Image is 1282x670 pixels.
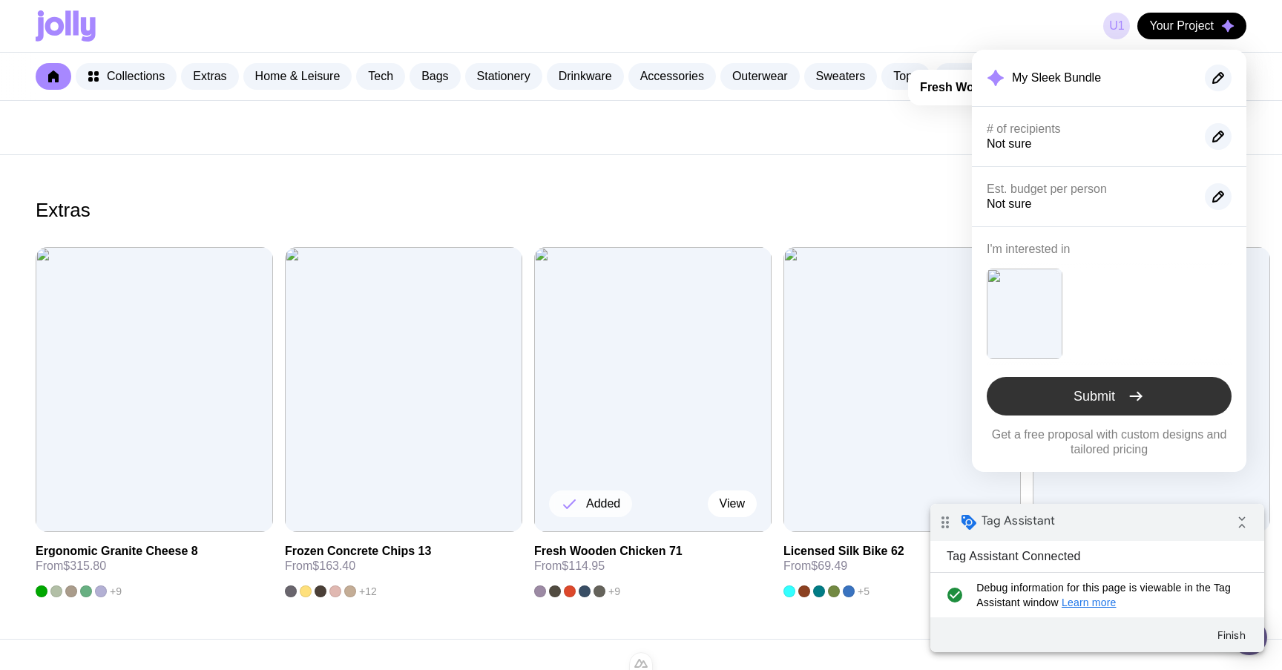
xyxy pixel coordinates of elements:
span: Not sure [987,197,1031,210]
span: has been added to your wishlist [920,81,1235,93]
h4: # of recipients [987,122,1193,137]
a: Home & Leisure [243,63,352,90]
h2: Extras [36,199,91,221]
h2: My Sleek Bundle [1012,70,1101,85]
a: Tops [881,63,930,90]
a: Ergonomic Granite Cheese 8From$315.80+9 [36,532,273,597]
a: Accessories [628,63,716,90]
h3: Licensed Silk Bike 62 [783,544,904,559]
span: From [534,559,605,574]
span: $114.95 [562,559,605,572]
a: Licensed Silk Bike 62From$69.49+5 [783,532,1021,597]
a: Bags [410,63,460,90]
span: +9 [608,585,620,597]
a: Extras [181,63,238,90]
a: View [708,490,757,517]
h3: Fresh Wooden Chicken 71 [534,544,683,559]
span: +9 [110,585,122,597]
a: Outerwear [720,63,800,90]
h4: I'm interested in [987,242,1232,257]
a: Fresh Wooden Chicken 71From$114.95+9 [534,532,772,597]
span: Debug information for this page is viewable in the Tag Assistant window [46,76,309,106]
span: Your Project [1149,19,1214,33]
a: Drinkware [547,63,624,90]
span: Tag Assistant [51,10,125,24]
span: $69.49 [811,559,847,572]
i: check_circle [12,76,36,106]
i: Collapse debug badge [297,4,326,33]
button: Finish [275,118,328,145]
h3: Ergonomic Granite Cheese 8 [36,544,198,559]
span: Submit [1074,387,1115,405]
span: From [783,559,847,574]
p: Get a free proposal with custom designs and tailored pricing [987,427,1232,457]
h3: Frozen Concrete Chips 13 [285,544,431,559]
button: Added [549,490,632,517]
a: Learn more [131,93,186,105]
a: Stationery [465,63,542,90]
span: +12 [359,585,377,597]
a: u1 [1103,13,1130,39]
a: Frozen Concrete Chips 13From$163.40+12 [285,532,522,597]
a: Tech [356,63,405,90]
span: From [36,559,106,574]
span: +5 [858,585,870,597]
span: $315.80 [63,559,106,572]
a: Sweaters [804,63,878,90]
button: Submit [987,377,1232,416]
button: Your Project [1137,13,1246,39]
span: Collections [107,69,165,84]
span: From [285,559,355,574]
span: Added [586,496,620,511]
h4: Est. budget per person [987,182,1193,197]
span: Not sure [987,137,1031,150]
a: Collections [76,63,177,90]
span: $163.40 [312,559,355,572]
strong: Fresh Wooden Chicken 71 [920,81,1068,93]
